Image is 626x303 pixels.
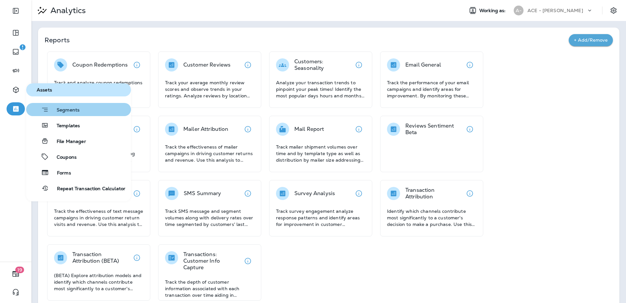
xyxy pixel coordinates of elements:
[183,251,241,271] p: Transactions: Customer Info Capture
[45,35,569,45] p: Reports
[165,79,254,99] p: Track your average monthly review scores and observe trends in your ratings. Analyze reviews by l...
[463,123,476,136] button: View details
[405,62,441,68] p: Email General
[26,150,131,163] button: Coupons
[54,79,143,99] p: Track and analyze coupon redemptions by location and month to uncover trends boost engagement and...
[72,62,128,68] p: Coupon Redemptions
[276,208,365,228] p: Track survey engagement analyze response patterns and identify areas for improvement in customer ...
[26,83,131,96] button: Assets
[130,251,143,264] button: View details
[352,187,365,200] button: View details
[183,62,230,68] p: Customer Reviews
[29,87,128,93] span: Assets
[241,58,254,71] button: View details
[184,190,221,197] p: SMS Summary
[26,134,131,148] button: File Manager
[130,187,143,200] button: View details
[463,58,476,71] button: View details
[479,8,507,13] span: Working as:
[405,123,463,136] p: Reviews Sentiment Beta
[48,6,86,15] p: Analytics
[130,123,143,136] button: View details
[7,4,25,17] button: Expand Sidebar
[294,190,335,197] p: Survey Analysis
[72,251,130,264] p: Transaction Attribution (BETA)
[15,267,24,273] span: 19
[514,6,524,15] div: A-
[183,126,229,132] p: Mailer Attribution
[26,103,131,116] button: Segments
[527,8,583,13] p: ACE - [PERSON_NAME]
[352,123,365,136] button: View details
[276,144,365,163] p: Track mailer shipment volumes over time and by template type as well as distribution by mailer si...
[54,272,143,292] p: (BETA) Explore attribution models and identify which channels contribute most significantly to a ...
[49,186,125,192] span: Repeat Transaction Calculator
[241,123,254,136] button: View details
[569,34,613,46] button: + Add/Remove
[49,170,71,176] span: Forms
[49,139,86,145] span: File Manager
[49,154,77,161] span: Coupons
[294,58,352,71] p: Customers: Seasonality
[49,107,80,114] span: Segments
[241,187,254,200] button: View details
[387,79,476,99] p: Track the performance of your email campaigns and identify areas for improvement. By monitoring t...
[26,166,131,179] button: Forms
[276,79,365,99] p: Analyze your transaction trends to pinpoint your peak times! Identify the most popular days hours...
[387,208,476,228] p: Identify which channels contribute most significantly to a customer's decision to make a purchase...
[165,279,254,298] p: Track the depth of customer information associated with each transaction over time aiding in asse...
[26,182,131,195] button: Repeat Transaction Calculator
[165,208,254,228] p: Track SMS message and segment volumes along with delivery rates over time segmented by customers'...
[405,187,463,200] p: Transaction Attribution
[463,187,476,200] button: View details
[54,208,143,228] p: Track the effectiveness of text message campaigns in driving customer return visits and revenue. ...
[608,5,619,16] button: Settings
[26,119,131,132] button: Templates
[7,267,25,280] button: 19
[294,126,324,132] p: Mail Report
[241,254,254,268] button: View details
[352,58,365,71] button: View details
[130,58,143,71] button: View details
[49,123,80,129] span: Templates
[165,144,254,163] p: Track the effectiveness of mailer campaigns in driving customer returns and revenue. Use this ana...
